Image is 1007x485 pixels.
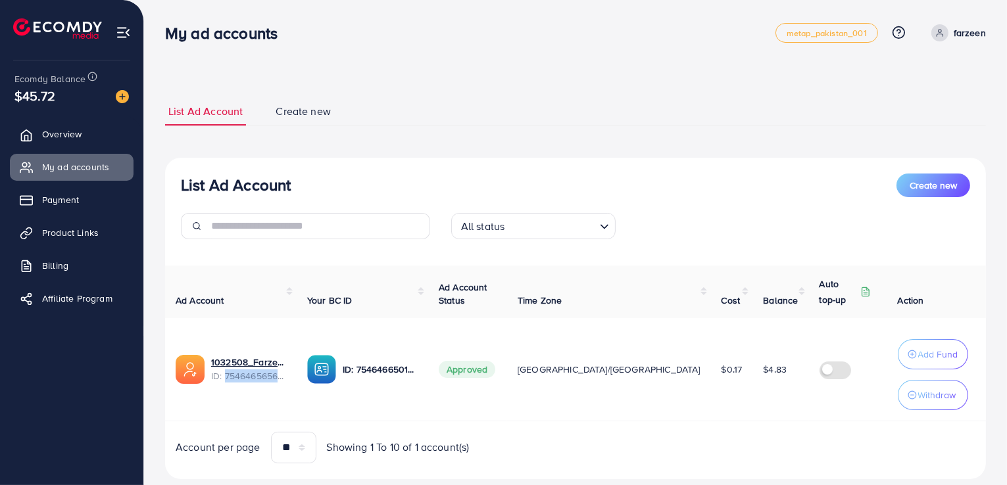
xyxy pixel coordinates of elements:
div: <span class='underline'>1032508_Farzeen_1757048764712</span></br>7546465656238227463 [211,356,286,382]
span: $4.83 [763,363,787,376]
p: Auto top-up [820,276,858,308]
a: Product Links [10,219,134,246]
a: 1032508_Farzeen_1757048764712 [211,356,286,369]
span: Action [898,294,924,307]
p: farzeen [954,25,986,41]
span: Time Zone [518,294,562,307]
button: Add Fund [898,339,968,369]
span: All status [458,217,508,236]
span: ID: 7546465656238227463 [211,369,286,382]
a: Overview [10,121,134,147]
span: Account per page [176,440,260,455]
button: Create new [896,173,970,197]
a: My ad accounts [10,154,134,180]
iframe: Chat [951,426,997,475]
span: My ad accounts [42,160,109,173]
span: Ad Account [176,294,224,307]
span: Ecomdy Balance [14,72,86,85]
p: Add Fund [918,346,958,362]
span: Affiliate Program [42,292,112,305]
span: [GEOGRAPHIC_DATA]/[GEOGRAPHIC_DATA] [518,363,700,376]
span: Payment [42,193,79,206]
img: ic-ads-acc.e4c84228.svg [176,355,205,384]
h3: List Ad Account [181,175,291,195]
span: $0.17 [722,363,743,376]
span: Overview [42,127,82,141]
span: metap_pakistan_001 [787,29,867,37]
span: Approved [439,361,495,378]
p: Withdraw [918,387,956,403]
button: Withdraw [898,380,968,410]
span: Create new [276,104,331,119]
span: Balance [763,294,798,307]
img: menu [116,25,131,40]
a: Affiliate Program [10,285,134,312]
span: Your BC ID [307,294,353,307]
span: Ad Account Status [439,281,487,307]
h3: My ad accounts [165,24,288,43]
a: Payment [10,187,134,213]
a: Billing [10,252,134,279]
input: Search for option [508,214,594,236]
span: Billing [42,259,68,272]
img: ic-ba-acc.ded83a64.svg [307,355,336,384]
span: Create new [910,179,957,192]
img: image [116,90,129,103]
span: List Ad Account [168,104,243,119]
img: logo [13,18,102,39]
a: metap_pakistan_001 [775,23,878,43]
span: Product Links [42,226,99,239]
span: Showing 1 To 10 of 1 account(s) [327,440,470,455]
a: farzeen [926,24,986,41]
div: Search for option [451,213,616,239]
p: ID: 7546466501210669072 [343,361,418,377]
span: $45.72 [14,86,55,105]
span: Cost [722,294,741,307]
